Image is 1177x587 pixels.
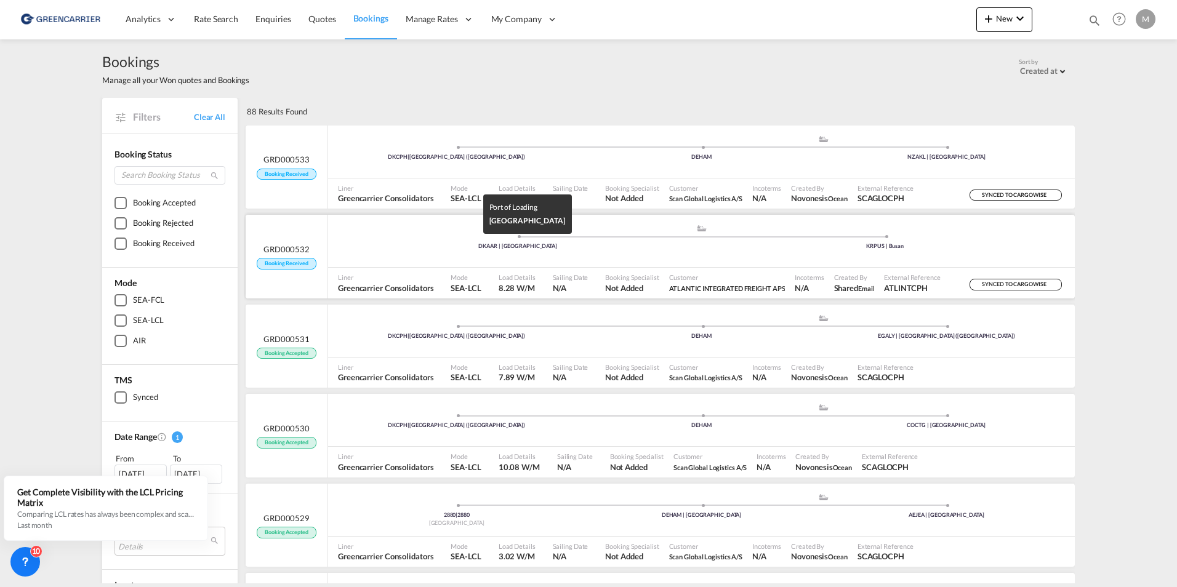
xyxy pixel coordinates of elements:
div: [GEOGRAPHIC_DATA] [334,519,579,527]
span: Scan Global Logistics A/S [669,553,743,561]
span: Not Added [605,551,659,562]
span: N/A [557,461,593,473]
span: | [408,332,409,339]
div: Help [1109,9,1136,31]
span: Liner [338,183,433,193]
div: AIR [133,335,146,347]
span: Booking Specialist [605,183,659,193]
button: icon-plus 400-fgNewicon-chevron-down [976,7,1032,32]
span: Liner [338,452,433,461]
div: icon-magnify [1088,14,1101,32]
div: Booking Status [114,148,225,161]
span: 7.89 W/M [499,372,535,382]
span: Booking Accepted [257,527,316,538]
span: Scan Global Logistics A/S [669,193,743,204]
span: Customer [669,541,743,551]
span: Incoterms [752,362,781,372]
span: Incoterms [757,452,785,461]
md-icon: Created On [157,432,167,442]
span: N/A [553,551,588,562]
span: Load Details [499,362,536,372]
div: N/A [752,551,766,562]
span: Booking Specialist [605,273,659,282]
span: Ocean [833,463,853,471]
span: Customer [673,452,747,461]
span: GRD000532 [263,244,310,255]
span: Scan Global Logistics A/S [669,551,743,562]
span: Not Added [610,461,664,473]
span: ATLANTIC INTEGRATED FREIGHT APS [669,284,785,292]
span: Analytics [126,13,161,25]
span: Email [858,284,875,292]
span: Mode [451,362,481,372]
span: Customer [669,273,785,282]
span: Load Details [499,452,540,461]
span: Load Details [499,273,536,282]
span: Shared Email [834,282,875,293]
div: DEHAM [579,421,824,429]
span: Liner [338,362,433,372]
span: Incoterms [795,273,824,282]
span: Sailing Date [557,452,593,461]
span: Scan Global Logistics A/S [673,461,747,473]
span: Sailing Date [553,541,588,551]
div: M [1136,9,1155,29]
div: Booking Rejected [133,217,193,230]
span: Mode [451,452,481,461]
span: Novonesis Ocean [795,461,852,473]
span: Booking Status [114,149,172,159]
span: 0.29 W/M [499,193,535,203]
span: SEA-LCL [451,551,481,562]
span: My Company [491,13,542,25]
md-icon: icon-magnify [210,171,219,180]
span: Sailing Date [553,273,588,282]
span: Booking Specialist [610,452,664,461]
span: SEA-LCL [451,193,481,204]
span: GRD000533 [263,154,310,165]
span: SCAGLOCPH [862,461,918,473]
input: Search Booking Status [114,166,225,185]
span: External Reference [858,541,914,551]
span: Created By [791,183,848,193]
span: Sort by [1019,57,1038,66]
span: N/A [553,193,588,204]
span: Customer [669,183,743,193]
div: N/A [757,461,771,473]
span: Booking Received [257,258,316,270]
div: AEJEA | [GEOGRAPHIC_DATA] [824,511,1069,519]
md-checkbox: SEA-LCL [114,314,225,327]
div: GRD000533 Booking Received Port of OriginCopenhagen (Kobenhavn) assets/icons/custom/ship-fill.svg... [246,126,1075,209]
span: GRD000529 [263,513,310,524]
div: Booking Received [133,238,194,250]
span: Greencarrier Consolidators [338,461,433,473]
div: DEHAM | [GEOGRAPHIC_DATA] [579,511,824,519]
div: GRD000531 Booking Accepted Port of OriginCopenhagen (Kobenhavn) assets/icons/custom/ship-fill.svg... [246,305,1075,388]
span: Novonesis Ocean [791,372,848,383]
span: Greencarrier Consolidators [338,551,433,562]
span: Scan Global Logistics A/S [669,373,743,381]
span: Sailing Date [553,183,588,193]
span: Not Added [605,372,659,383]
span: External Reference [884,273,940,282]
span: Booking Specialist [605,362,659,372]
md-icon: assets/icons/custom/ship-fill.svg [816,494,831,500]
div: GRD000529 Booking Accepted Pickup Denmark assets/icons/custom/ship-fill.svgassets/icons/custom/ro... [246,484,1075,567]
span: Ocean [828,553,848,561]
md-checkbox: AIR [114,335,225,347]
div: [DATE] [170,465,222,483]
span: Manage Rates [406,13,458,25]
span: Customer [669,362,743,372]
div: Port of Loading [489,201,566,214]
span: Ocean [828,373,848,381]
span: SCAGLOCPH [858,551,914,562]
span: SYNCED TO CARGOWISE [982,281,1049,292]
span: External Reference [858,362,914,372]
span: SYNCED TO CARGOWISE [982,191,1049,203]
span: Load Details [499,183,536,193]
span: From To [DATE][DATE] [114,452,225,483]
span: TMS [114,375,132,385]
span: Novonesis Ocean [791,193,848,204]
span: GRD000530 [263,423,310,434]
img: b0b18ec08afe11efb1d4932555f5f09d.png [18,6,102,33]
